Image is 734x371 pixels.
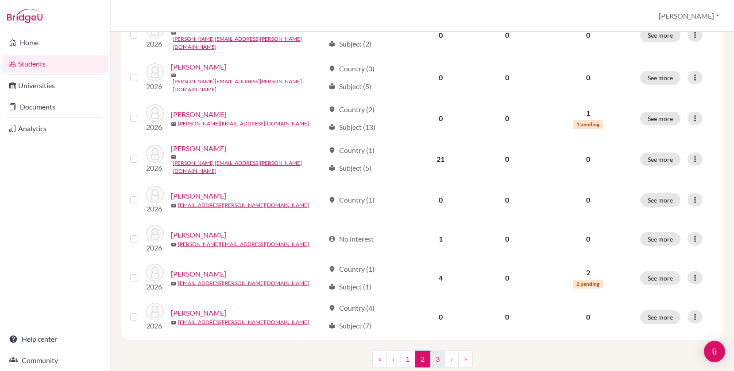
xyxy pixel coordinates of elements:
span: 2 pending [573,280,603,289]
a: [PERSON_NAME][EMAIL_ADDRESS][DOMAIN_NAME] [178,240,309,248]
button: See more [640,152,680,166]
span: location_on [328,147,336,154]
p: 2026 [146,122,164,133]
td: 0 [473,138,541,180]
span: local_library [328,283,336,290]
div: Country (1) [328,145,375,156]
img: Silva, Luke [146,186,164,203]
p: 0 [547,234,630,244]
p: 2026 [146,320,164,331]
p: 0 [547,72,630,83]
a: [PERSON_NAME] [171,308,226,318]
img: Bridge-U [7,9,42,23]
button: See more [640,271,680,285]
p: 2026 [146,281,164,292]
td: 0 [408,99,473,138]
a: » [458,351,473,367]
a: ‹ [386,351,400,367]
span: local_library [328,83,336,90]
p: 0 [547,195,630,205]
p: 2026 [146,163,164,173]
span: mail [171,281,176,286]
a: Community [2,351,108,369]
p: 1 [547,108,630,118]
td: 0 [473,219,541,258]
img: Tabary, Anais [146,303,164,320]
span: mail [171,121,176,127]
a: Help center [2,330,108,348]
a: Universities [2,77,108,94]
a: 3 [430,351,445,367]
div: Subject (1) [328,281,371,292]
td: 0 [408,297,473,336]
span: mail [171,30,176,35]
td: 4 [408,258,473,297]
a: [PERSON_NAME] [171,62,226,72]
a: 1 [400,351,415,367]
td: 21 [408,138,473,180]
a: [PERSON_NAME][EMAIL_ADDRESS][PERSON_NAME][DOMAIN_NAME] [173,78,325,94]
img: Saidi, Ella [146,63,164,81]
p: 2026 [146,242,164,253]
span: 2 [415,351,430,367]
a: [PERSON_NAME] [171,109,226,120]
td: 0 [473,14,541,56]
p: 0 [547,312,630,322]
td: 0 [473,56,541,99]
div: Country (2) [328,104,375,115]
p: 2026 [146,81,164,92]
td: 0 [408,180,473,219]
button: See more [640,193,680,207]
span: local_library [328,124,336,131]
div: Subject (5) [328,81,371,92]
span: location_on [328,106,336,113]
span: mail [171,154,176,160]
span: local_library [328,164,336,172]
img: Seligman, Roy [146,145,164,163]
a: [EMAIL_ADDRESS][PERSON_NAME][DOMAIN_NAME] [178,201,309,209]
img: Smith, Rhianna [146,264,164,281]
p: 2 [547,267,630,278]
span: mail [171,320,176,325]
div: Subject (7) [328,320,371,331]
a: [PERSON_NAME] [171,269,226,279]
button: See more [640,28,680,42]
span: 1 pending [573,120,603,129]
span: local_library [328,322,336,329]
td: 0 [473,297,541,336]
a: [PERSON_NAME][EMAIL_ADDRESS][PERSON_NAME][DOMAIN_NAME] [173,159,325,175]
a: Students [2,55,108,73]
a: Documents [2,98,108,116]
a: [PERSON_NAME][EMAIL_ADDRESS][PERSON_NAME][DOMAIN_NAME] [173,35,325,51]
div: Country (1) [328,195,375,205]
a: [PERSON_NAME] [171,143,226,154]
a: [PERSON_NAME] [171,230,226,240]
button: [PERSON_NAME] [655,8,723,24]
td: 0 [408,56,473,99]
span: mail [171,73,176,78]
span: location_on [328,266,336,273]
div: Country (4) [328,303,375,313]
a: [EMAIL_ADDRESS][PERSON_NAME][DOMAIN_NAME] [178,279,309,287]
div: Subject (2) [328,39,371,49]
div: Subject (13) [328,122,375,133]
a: [PERSON_NAME][EMAIL_ADDRESS][DOMAIN_NAME] [178,120,309,128]
a: Analytics [2,120,108,137]
a: [PERSON_NAME] [171,191,226,201]
a: [EMAIL_ADDRESS][PERSON_NAME][DOMAIN_NAME] [178,318,309,326]
p: 2026 [146,203,164,214]
div: Subject (5) [328,163,371,173]
p: 2026 [146,39,164,49]
a: « [372,351,387,367]
td: 1 [408,219,473,258]
img: Silva, Mateo [146,225,164,242]
button: See more [640,310,680,324]
p: 0 [547,154,630,164]
button: See more [640,112,680,125]
a: › [445,351,459,367]
button: See more [640,232,680,246]
td: 0 [473,258,541,297]
p: 0 [547,30,630,40]
div: No interest [328,234,374,244]
span: location_on [328,196,336,203]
